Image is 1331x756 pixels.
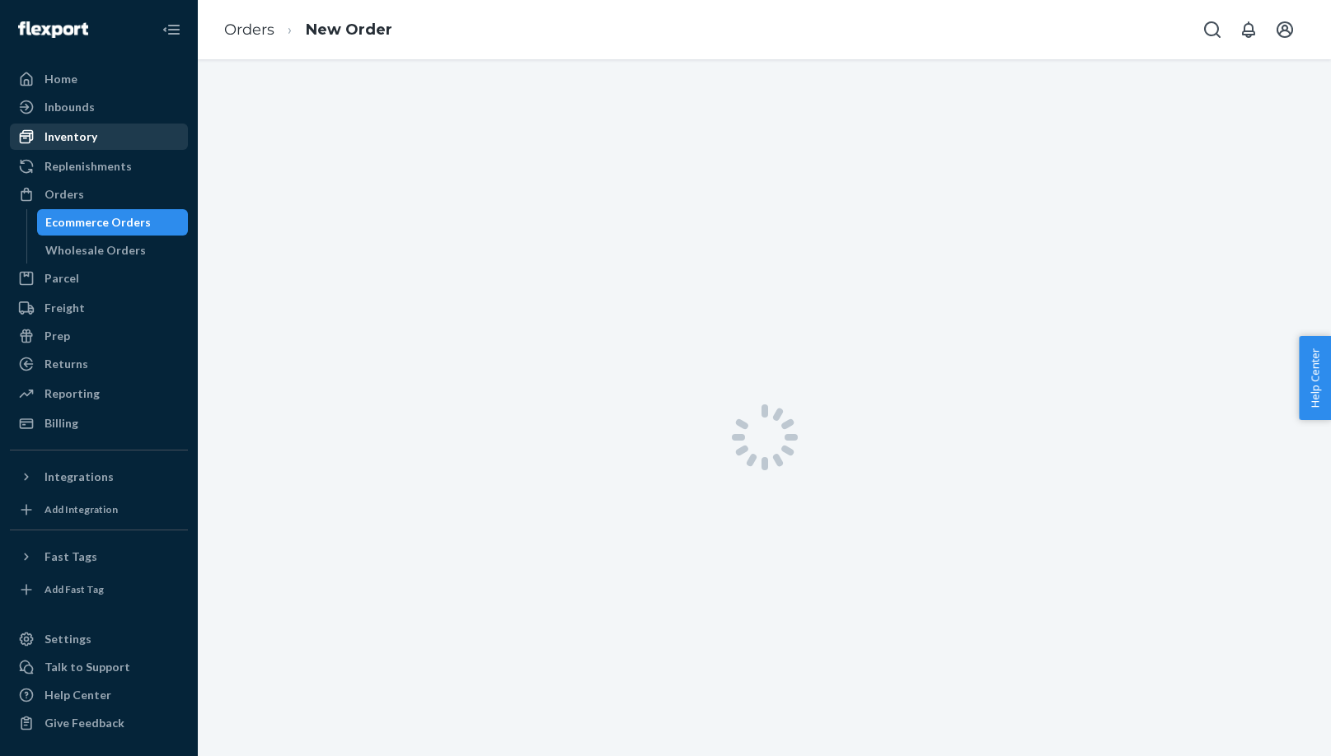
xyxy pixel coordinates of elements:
[45,328,70,344] div: Prep
[18,21,88,38] img: Flexport logo
[1232,13,1265,46] button: Open notifications
[10,94,188,120] a: Inbounds
[45,128,97,145] div: Inventory
[10,295,188,321] a: Freight
[1268,13,1301,46] button: Open account menu
[45,548,97,565] div: Fast Tags
[10,380,188,407] a: Reporting
[10,576,188,603] a: Add Fast Tag
[10,181,188,208] a: Orders
[45,214,151,231] div: Ecommerce Orders
[37,237,189,264] a: Wholesale Orders
[10,464,188,490] button: Integrations
[10,351,188,377] a: Returns
[45,687,111,703] div: Help Center
[10,710,188,736] button: Give Feedback
[10,66,188,92] a: Home
[45,158,132,175] div: Replenishments
[10,410,188,436] a: Billing
[224,21,274,39] a: Orders
[10,626,188,652] a: Settings
[45,356,88,372] div: Returns
[10,654,188,680] a: Talk to Support
[45,502,118,516] div: Add Integration
[10,497,188,523] a: Add Integration
[45,415,78,432] div: Billing
[10,323,188,349] a: Prep
[45,631,91,647] div: Settings
[10,682,188,708] a: Help Center
[1299,336,1331,420] button: Help Center
[10,265,188,292] a: Parcel
[45,469,114,485] div: Integrations
[45,300,85,316] div: Freight
[306,21,392,39] a: New Order
[45,71,77,87] div: Home
[45,659,130,675] div: Talk to Support
[211,6,405,54] ol: breadcrumbs
[10,153,188,180] a: Replenishments
[45,715,124,731] div: Give Feedback
[45,385,100,402] div: Reporting
[10,124,188,150] a: Inventory
[45,186,84,203] div: Orders
[10,544,188,570] button: Fast Tags
[45,582,104,596] div: Add Fast Tag
[1196,13,1229,46] button: Open Search Box
[37,209,189,236] a: Ecommerce Orders
[155,13,188,46] button: Close Navigation
[45,99,95,115] div: Inbounds
[45,242,146,259] div: Wholesale Orders
[45,270,79,287] div: Parcel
